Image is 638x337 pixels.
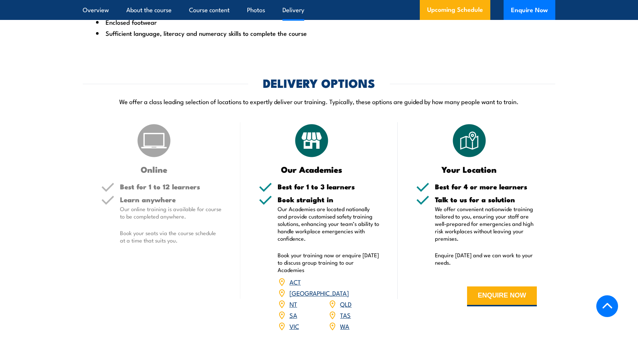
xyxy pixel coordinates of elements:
h3: Your Location [416,165,522,173]
h5: Learn anywhere [120,196,222,203]
a: VIC [289,321,299,330]
a: [GEOGRAPHIC_DATA] [289,288,349,297]
a: SA [289,310,297,319]
p: Our online training is available for course to be completed anywhere. [120,205,222,220]
h3: Our Academies [259,165,365,173]
a: TAS [340,310,351,319]
p: Enquire [DATE] and we can work to your needs. [435,251,537,266]
h5: Talk to us for a solution [435,196,537,203]
li: Sufficient language, literacy and numeracy skills to complete the course [96,28,542,39]
h5: Best for 4 or more learners [435,183,537,190]
h5: Book straight in [278,196,380,203]
h3: Online [101,165,207,173]
a: QLD [340,299,351,308]
p: We offer a class leading selection of locations to expertly deliver our training. Typically, thes... [83,97,555,106]
p: Book your training now or enquire [DATE] to discuss group training to our Academies [278,251,380,274]
h5: Best for 1 to 12 learners [120,183,222,190]
p: Book your seats via the course schedule at a time that suits you. [120,229,222,244]
a: WA [340,321,349,330]
h5: Best for 1 to 3 learners [278,183,380,190]
p: We offer convenient nationwide training tailored to you, ensuring your staff are well-prepared fo... [435,205,537,242]
a: NT [289,299,297,308]
a: ACT [289,277,301,286]
h2: DELIVERY OPTIONS [263,78,375,88]
p: Our Academies are located nationally and provide customised safety training solutions, enhancing ... [278,205,380,242]
button: ENQUIRE NOW [467,286,537,306]
li: Enclosed footwear [96,17,542,28]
